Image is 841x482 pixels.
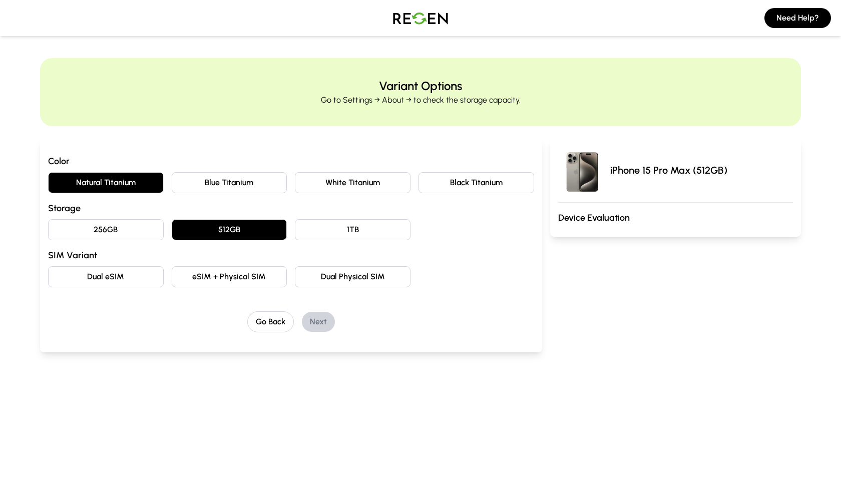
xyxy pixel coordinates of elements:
button: Next [302,312,335,332]
button: Need Help? [764,8,831,28]
button: Blue Titanium [172,172,287,193]
button: Black Titanium [418,172,534,193]
button: Dual eSIM [48,266,164,287]
h3: Color [48,154,534,168]
button: Go Back [247,311,294,332]
button: Natural Titanium [48,172,164,193]
button: 512GB [172,219,287,240]
h2: Variant Options [379,78,462,94]
h3: Storage [48,201,534,215]
img: Logo [385,4,456,32]
p: iPhone 15 Pro Max (512GB) [610,163,727,177]
h3: SIM Variant [48,248,534,262]
p: Go to Settings → About → to check the storage capacity. [321,94,521,106]
button: White Titanium [295,172,410,193]
button: 256GB [48,219,164,240]
img: iPhone 15 Pro Max [558,146,606,194]
h3: Device Evaluation [558,211,793,225]
button: 1TB [295,219,410,240]
button: eSIM + Physical SIM [172,266,287,287]
button: Dual Physical SIM [295,266,410,287]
